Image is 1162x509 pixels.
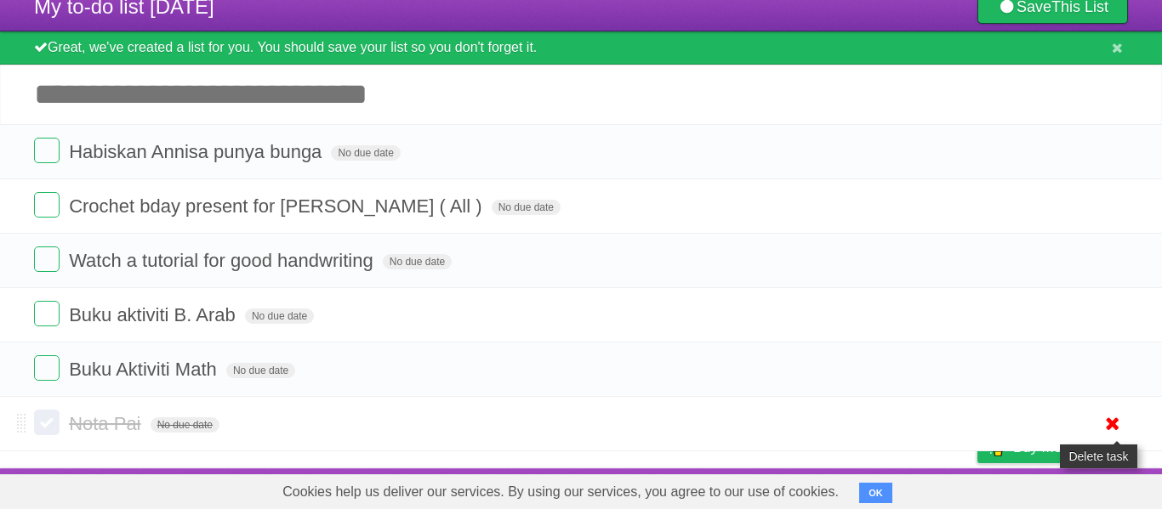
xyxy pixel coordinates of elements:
label: Done [34,355,60,381]
label: Done [34,410,60,435]
span: Crochet bday present for [PERSON_NAME] ( All ) [69,195,486,217]
span: Watch a tutorial for good handwriting [69,250,378,271]
span: No due date [226,363,295,378]
span: Buy me a coffee [1013,433,1119,462]
a: Privacy [955,472,1000,505]
button: OK [859,483,892,503]
a: Terms [897,472,935,505]
label: Done [34,301,60,326]
a: Developers [807,472,876,505]
span: Buku Aktiviti Math [69,359,221,380]
label: Done [34,138,60,163]
label: Done [34,246,60,272]
span: No due date [151,417,219,433]
span: Habiskan Annisa punya bunga [69,141,326,162]
a: About [751,472,787,505]
span: No due date [245,308,314,324]
span: No due date [331,145,400,161]
span: Buku aktiviti B. Arab [69,304,240,325]
span: Nota Pai [69,413,145,434]
span: Cookies help us deliver our services. By using our services, you agree to our use of cookies. [265,475,856,509]
label: Done [34,192,60,218]
span: No due date [492,200,561,215]
span: No due date [383,254,452,269]
a: Suggest a feature [1021,472,1128,505]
